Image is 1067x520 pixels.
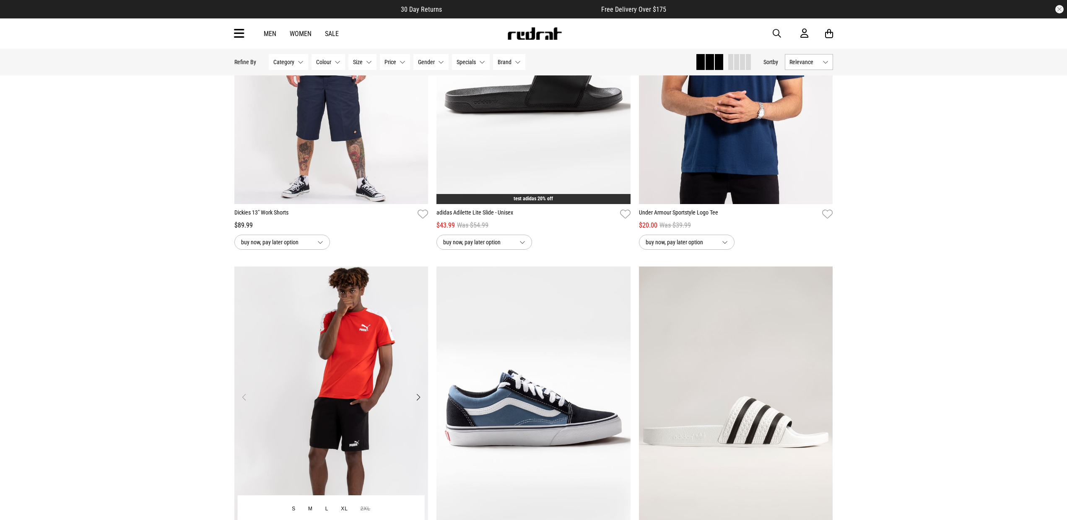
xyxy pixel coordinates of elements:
[493,54,525,70] button: Brand
[269,54,308,70] button: Category
[789,59,819,65] span: Relevance
[335,502,354,517] button: XL
[401,5,442,13] span: 30 Day Returns
[763,57,778,67] button: Sortby
[273,59,294,65] span: Category
[639,208,819,220] a: Under Armour Sportstyle Logo Tee
[319,502,335,517] button: L
[354,502,377,517] button: 2XL
[239,388,250,406] button: Previous slide
[457,59,476,65] span: Specials
[348,54,376,70] button: Size
[436,208,617,220] a: adidas Adilette Lite Slide - Unisex
[436,220,455,230] span: $43.99
[234,220,428,230] div: $89.99
[264,30,276,38] a: Men
[316,59,331,65] span: Colour
[413,388,424,406] button: Next slide
[507,27,562,40] img: Redrat logo
[290,30,312,38] a: Women
[436,235,532,250] button: buy now, pay later option
[418,59,435,65] span: Gender
[312,54,345,70] button: Colour
[785,54,833,70] button: Relevance
[413,54,449,70] button: Gender
[459,5,584,13] iframe: Customer reviews powered by Trustpilot
[241,237,311,247] span: buy now, pay later option
[498,59,511,65] span: Brand
[443,237,513,247] span: buy now, pay later option
[234,235,330,250] button: buy now, pay later option
[646,237,715,247] span: buy now, pay later option
[302,502,319,517] button: M
[353,59,363,65] span: Size
[601,5,666,13] span: Free Delivery Over $175
[639,220,657,230] span: $20.00
[452,54,490,70] button: Specials
[234,59,256,65] p: Refine By
[773,59,778,65] span: by
[514,196,553,202] a: test adidas 20% off
[457,220,488,230] span: Was $54.99
[380,54,410,70] button: Price
[384,59,396,65] span: Price
[234,208,415,220] a: Dickies 13" Work Shorts
[325,30,339,38] a: Sale
[7,3,32,28] button: Open LiveChat chat widget
[659,220,691,230] span: Was $39.99
[639,235,735,250] button: buy now, pay later option
[286,502,302,517] button: S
